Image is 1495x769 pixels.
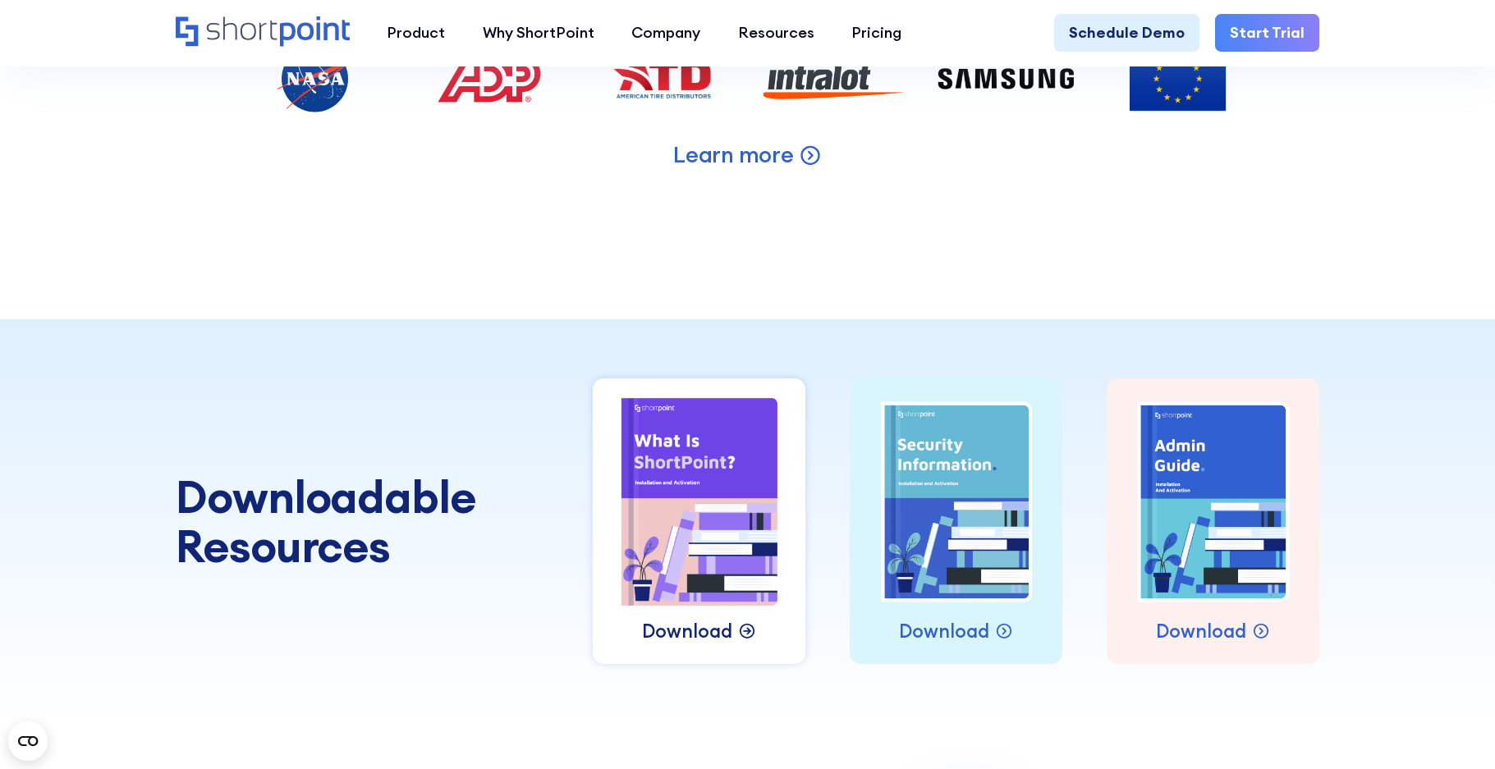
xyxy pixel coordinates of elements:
[851,21,901,43] div: Pricing
[832,14,920,51] a: Pricing
[387,21,445,43] div: Product
[738,21,814,43] div: Resources
[176,472,593,570] div: Downloadable Resources
[1215,14,1319,51] a: Start Trial
[899,617,989,645] p: Download
[464,14,613,51] a: Why ShortPoint
[631,21,700,43] div: Company
[176,16,350,49] a: Home
[368,14,464,51] a: Product
[719,14,833,51] a: Resources
[1156,617,1246,645] p: Download
[642,617,732,645] p: Download
[642,617,756,645] a: Download
[483,21,594,43] div: Why ShortPoint
[8,721,48,761] button: Open CMP widget
[1156,617,1270,645] a: Download
[899,617,1013,645] a: Download
[1054,14,1199,51] a: Schedule Demo
[612,14,719,51] a: Company
[673,140,793,170] p: Learn more
[673,140,821,170] a: Learn more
